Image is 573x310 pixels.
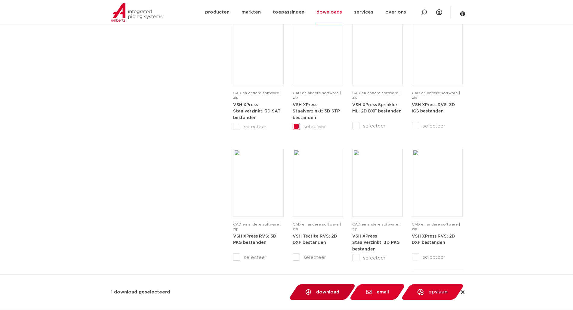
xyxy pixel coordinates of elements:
[351,284,393,300] div: mail bestanden
[294,150,342,215] img: Download-Placeholder-1.png
[316,290,339,294] span: download
[412,91,460,99] span: CAD en andere software | zip
[290,284,341,300] div: download zip
[352,122,403,130] label: selecteer
[412,122,462,130] label: selecteer
[233,91,281,99] span: CAD en andere software | zip
[293,91,341,99] span: CAD en andere software | zip
[402,284,450,300] div: opslaan in MyIPS
[288,284,356,300] a: download
[352,234,400,251] a: VSH XPress Staalverzinkt: 3D PKG bestanden
[460,289,465,295] div: selectie wissen
[352,91,400,99] span: CAD en andere software | zip
[293,223,341,231] span: CAD en andere software | zip
[412,103,455,114] a: VSH XPress RVS: 3D IGS bestanden
[293,103,340,120] a: VSH XPress Staalverzinkt: 3D STP bestanden
[413,19,461,84] img: Download-Placeholder-1.png
[354,19,401,84] img: Download-Placeholder-1.png
[235,150,282,215] img: Download-Placeholder-1.png
[233,123,284,130] label: selecteer
[293,254,343,261] label: selecteer
[352,254,403,262] label: selecteer
[352,223,400,231] span: CAD en andere software | zip
[233,254,284,261] label: selecteer
[233,103,281,120] a: VSH XPress Staalverzinkt: 3D SAT bestanden
[352,103,402,114] a: VSH XPress Sprinkler ML: 2D DXF bestanden
[413,150,461,215] img: Download-Placeholder-1.png
[294,19,342,84] img: Download-Placeholder-1.png
[293,234,337,245] a: VSH Tectite RVS: 2D DXF bestanden
[233,234,276,245] a: VSH XPress RVS: 3D PKG bestanden
[412,234,455,245] a: VSH XPress RVS: 2D DXF bestanden
[377,290,389,294] span: email
[233,223,281,231] span: CAD en andere software | zip
[349,284,406,300] a: email
[111,290,170,294] strong: 1 download geselecteerd
[428,290,448,294] span: opslaan
[354,150,401,215] img: Download-Placeholder-1.png
[412,223,460,231] span: CAD en andere software | zip
[412,253,462,261] label: selecteer
[293,123,343,130] label: selecteer
[235,19,282,84] img: Download-Placeholder-1.png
